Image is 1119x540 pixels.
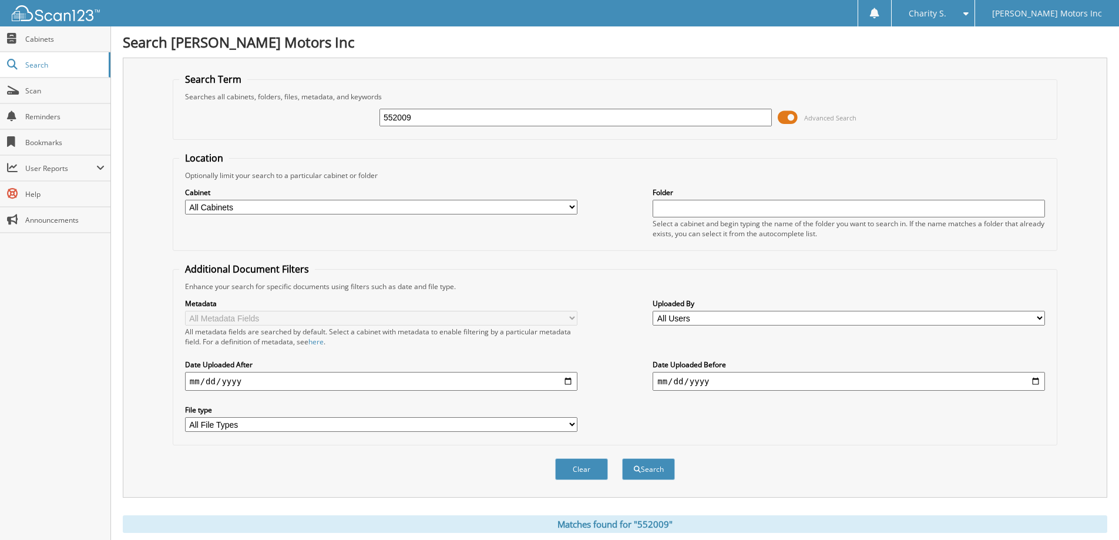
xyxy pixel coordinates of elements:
[25,163,96,173] span: User Reports
[555,458,608,480] button: Clear
[179,281,1051,291] div: Enhance your search for specific documents using filters such as date and file type.
[25,60,103,70] span: Search
[25,112,105,122] span: Reminders
[804,113,856,122] span: Advanced Search
[185,360,577,370] label: Date Uploaded After
[185,405,577,415] label: File type
[653,298,1045,308] label: Uploaded By
[179,92,1051,102] div: Searches all cabinets, folders, files, metadata, and keywords
[909,10,946,17] span: Charity S.
[185,327,577,347] div: All metadata fields are searched by default. Select a cabinet with metadata to enable filtering b...
[308,337,324,347] a: here
[653,187,1045,197] label: Folder
[25,34,105,44] span: Cabinets
[653,372,1045,391] input: end
[185,298,577,308] label: Metadata
[123,515,1107,533] div: Matches found for "552009"
[25,86,105,96] span: Scan
[653,360,1045,370] label: Date Uploaded Before
[25,137,105,147] span: Bookmarks
[179,152,229,165] legend: Location
[25,215,105,225] span: Announcements
[653,219,1045,239] div: Select a cabinet and begin typing the name of the folder you want to search in. If the name match...
[992,10,1102,17] span: [PERSON_NAME] Motors Inc
[185,187,577,197] label: Cabinet
[179,73,247,86] legend: Search Term
[25,189,105,199] span: Help
[123,32,1107,52] h1: Search [PERSON_NAME] Motors Inc
[12,5,100,21] img: scan123-logo-white.svg
[179,263,315,276] legend: Additional Document Filters
[185,372,577,391] input: start
[179,170,1051,180] div: Optionally limit your search to a particular cabinet or folder
[622,458,675,480] button: Search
